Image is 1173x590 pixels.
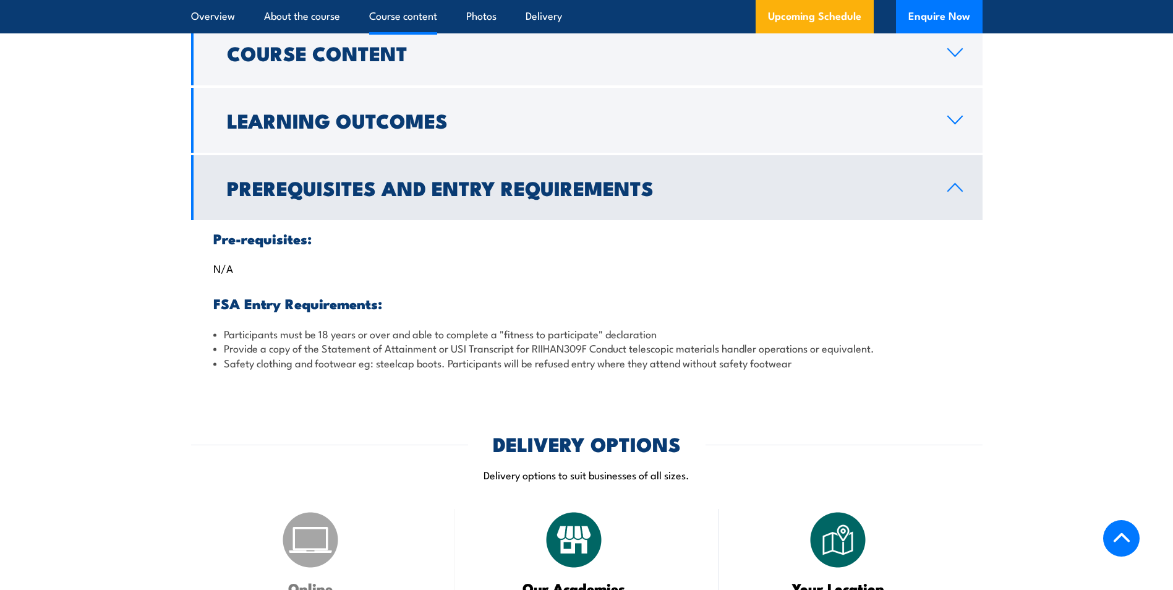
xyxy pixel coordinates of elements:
a: Prerequisites and Entry Requirements [191,155,983,220]
h2: Learning Outcomes [227,111,928,129]
h2: Prerequisites and Entry Requirements [227,179,928,196]
h2: DELIVERY OPTIONS [493,435,681,452]
h3: Pre-requisites: [213,231,960,246]
li: Provide a copy of the Statement of Attainment or USI Transcript for RIIHAN309F Conduct telescopic... [213,341,960,355]
a: Course Content [191,20,983,85]
li: Safety clothing and footwear eg: steelcap boots. Participants will be refused entry where they at... [213,356,960,370]
li: Participants must be 18 years or over and able to complete a "fitness to participate" declaration [213,327,960,341]
h3: FSA Entry Requirements: [213,296,960,310]
p: Delivery options to suit businesses of all sizes. [191,468,983,482]
a: Learning Outcomes [191,88,983,153]
p: N/A [213,262,960,274]
h2: Course Content [227,44,928,61]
